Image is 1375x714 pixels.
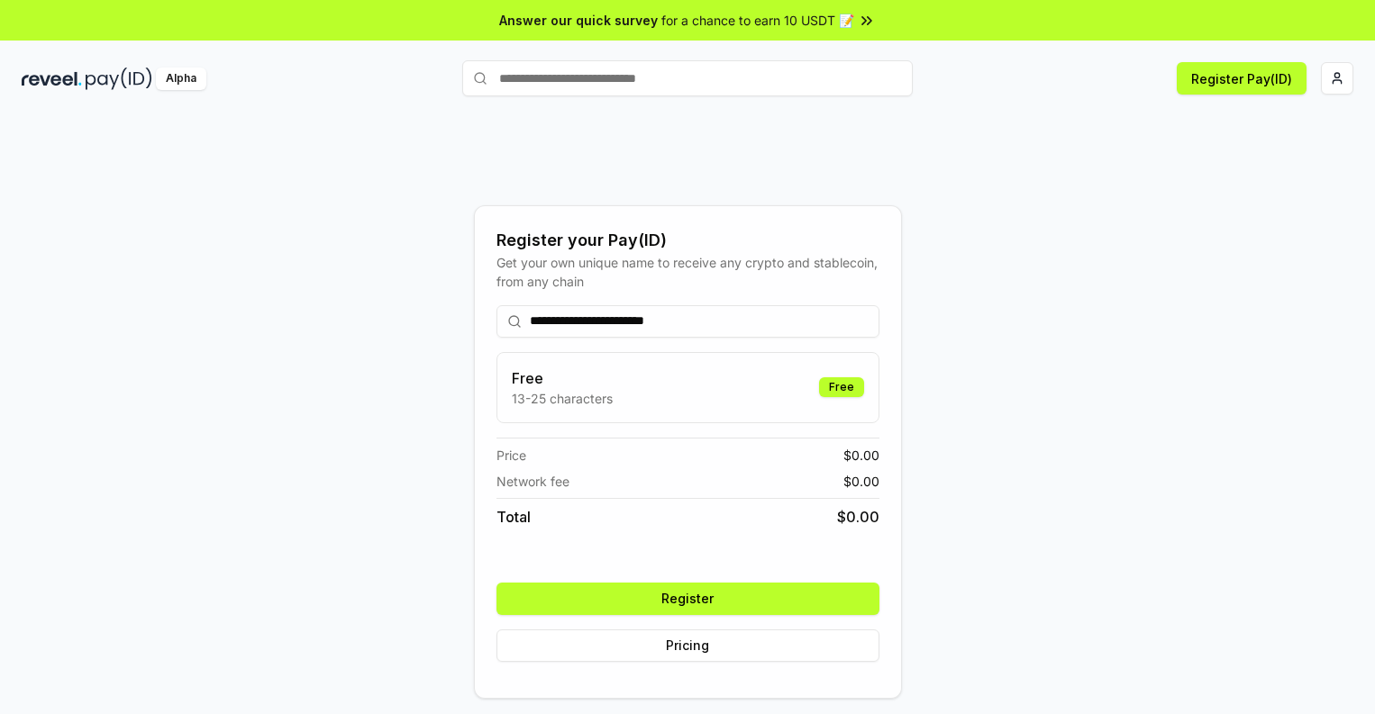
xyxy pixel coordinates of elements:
[156,68,206,90] div: Alpha
[86,68,152,90] img: pay_id
[496,228,879,253] div: Register your Pay(ID)
[496,472,569,491] span: Network fee
[512,389,613,408] p: 13-25 characters
[661,11,854,30] span: for a chance to earn 10 USDT 📝
[843,472,879,491] span: $ 0.00
[512,367,613,389] h3: Free
[496,506,531,528] span: Total
[496,629,879,662] button: Pricing
[819,377,864,397] div: Free
[1177,62,1307,95] button: Register Pay(ID)
[843,446,879,465] span: $ 0.00
[837,506,879,528] span: $ 0.00
[496,583,879,615] button: Register
[499,11,658,30] span: Answer our quick survey
[496,253,879,291] div: Get your own unique name to receive any crypto and stablecoin, from any chain
[22,68,82,90] img: reveel_dark
[496,446,526,465] span: Price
